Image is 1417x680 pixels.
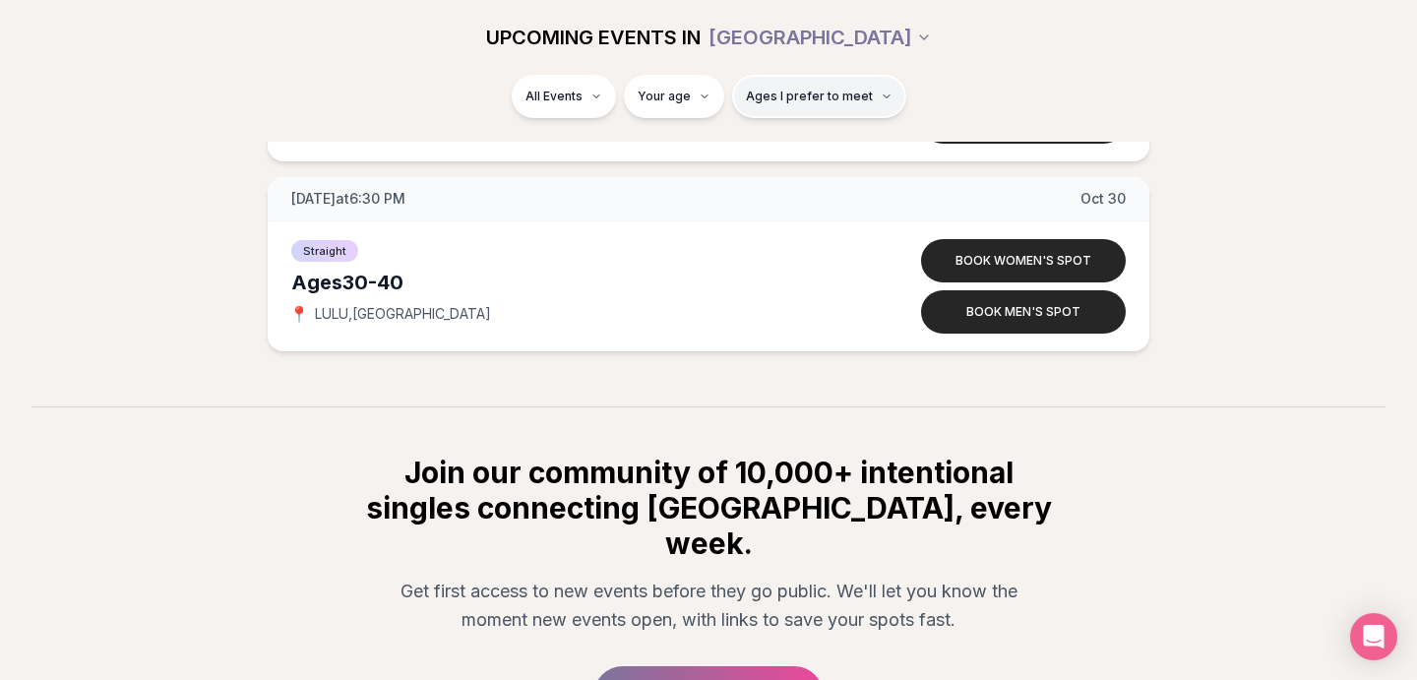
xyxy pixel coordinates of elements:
span: LULU , [GEOGRAPHIC_DATA] [315,304,491,324]
span: 📍 [291,306,307,322]
button: Ages I prefer to meet [732,75,906,118]
span: [DATE] at 6:30 PM [291,189,405,209]
button: [GEOGRAPHIC_DATA] [708,16,932,59]
button: Book women's spot [921,239,1126,282]
div: Ages 30-40 [291,269,846,296]
span: Oct 30 [1080,189,1126,209]
button: All Events [512,75,616,118]
span: All Events [525,89,583,104]
div: Open Intercom Messenger [1350,613,1397,660]
span: Your age [638,89,691,104]
span: Ages I prefer to meet [746,89,873,104]
span: UPCOMING EVENTS IN [486,24,701,51]
button: Your age [624,75,724,118]
button: Book men's spot [921,290,1126,334]
span: Straight [291,240,358,262]
h2: Join our community of 10,000+ intentional singles connecting [GEOGRAPHIC_DATA], every week. [362,455,1055,561]
p: Get first access to new events before they go public. We'll let you know the moment new events op... [378,577,1039,635]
